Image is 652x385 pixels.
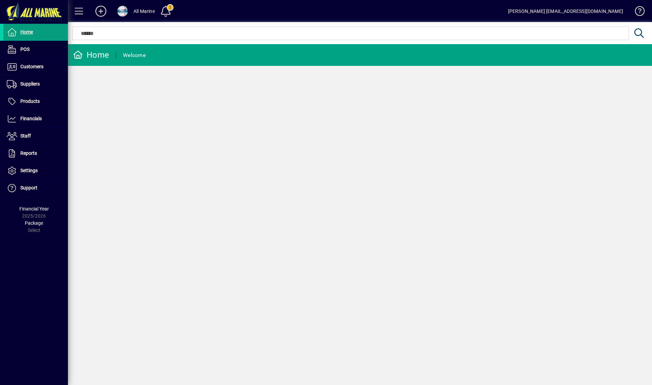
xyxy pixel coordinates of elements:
[20,64,43,69] span: Customers
[73,50,109,60] div: Home
[20,47,30,52] span: POS
[3,41,68,58] a: POS
[20,116,42,121] span: Financials
[20,81,40,87] span: Suppliers
[90,5,112,17] button: Add
[112,5,133,17] button: Profile
[25,220,43,226] span: Package
[3,76,68,93] a: Suppliers
[19,206,49,212] span: Financial Year
[3,162,68,179] a: Settings
[3,110,68,127] a: Financials
[123,50,146,61] div: Welcome
[3,58,68,75] a: Customers
[3,180,68,197] a: Support
[3,145,68,162] a: Reports
[20,150,37,156] span: Reports
[20,185,37,190] span: Support
[3,93,68,110] a: Products
[20,98,40,104] span: Products
[20,133,31,139] span: Staff
[133,6,155,17] div: All Marine
[20,29,33,35] span: Home
[508,6,623,17] div: [PERSON_NAME] [EMAIL_ADDRESS][DOMAIN_NAME]
[630,1,644,23] a: Knowledge Base
[20,168,38,173] span: Settings
[3,128,68,145] a: Staff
